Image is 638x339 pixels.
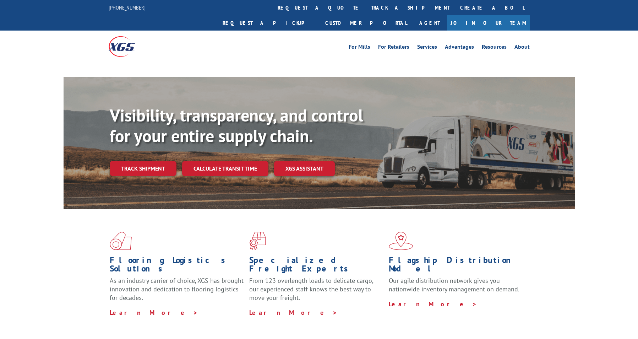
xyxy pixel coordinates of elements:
h1: Flagship Distribution Model [389,256,523,276]
h1: Flooring Logistics Solutions [110,256,244,276]
img: xgs-icon-flagship-distribution-model-red [389,232,413,250]
b: Visibility, transparency, and control for your entire supply chain. [110,104,363,147]
a: [PHONE_NUMBER] [109,4,146,11]
p: From 123 overlength loads to delicate cargo, our experienced staff knows the best way to move you... [249,276,383,308]
a: Services [417,44,437,52]
a: Track shipment [110,161,176,176]
a: Request a pickup [217,15,320,31]
a: Agent [412,15,447,31]
a: Advantages [445,44,474,52]
img: xgs-icon-focused-on-flooring-red [249,232,266,250]
a: Learn More > [389,300,477,308]
a: About [514,44,530,52]
a: Customer Portal [320,15,412,31]
h1: Specialized Freight Experts [249,256,383,276]
a: Calculate transit time [182,161,268,176]
a: XGS ASSISTANT [274,161,335,176]
a: Learn More > [249,308,338,317]
a: For Retailers [378,44,409,52]
a: Resources [482,44,507,52]
a: Learn More > [110,308,198,317]
span: Our agile distribution network gives you nationwide inventory management on demand. [389,276,519,293]
a: Join Our Team [447,15,530,31]
img: xgs-icon-total-supply-chain-intelligence-red [110,232,132,250]
span: As an industry carrier of choice, XGS has brought innovation and dedication to flooring logistics... [110,276,244,302]
a: For Mills [349,44,370,52]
